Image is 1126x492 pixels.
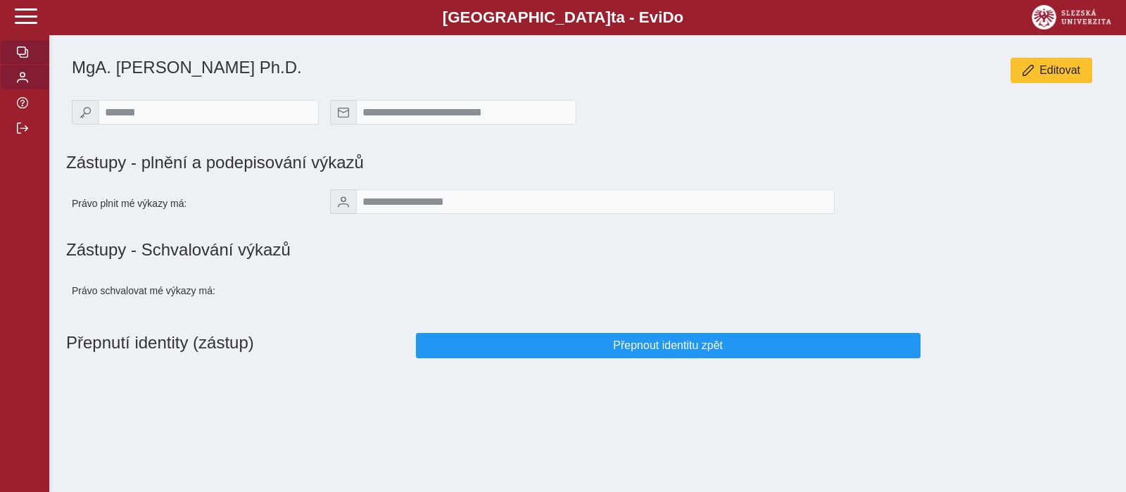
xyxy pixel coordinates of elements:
[66,184,324,223] div: Právo plnit mé výkazy má:
[428,339,909,352] span: Přepnout identitu zpět
[674,8,684,26] span: o
[42,8,1084,27] b: [GEOGRAPHIC_DATA] a - Evi
[662,8,673,26] span: D
[72,58,748,77] h1: MgA. [PERSON_NAME] Ph.D.
[611,8,616,26] span: t
[66,327,410,364] h1: Přepnutí identity (zástup)
[416,333,921,358] button: Přepnout identitu zpět
[66,240,1109,260] h1: Zástupy - Schvalování výkazů
[1032,5,1111,30] img: logo_web_su.png
[66,153,748,172] h1: Zástupy - plnění a podepisování výkazů
[1011,58,1092,83] button: Editovat
[66,271,324,310] div: Právo schvalovat mé výkazy má:
[1039,64,1080,77] span: Editovat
